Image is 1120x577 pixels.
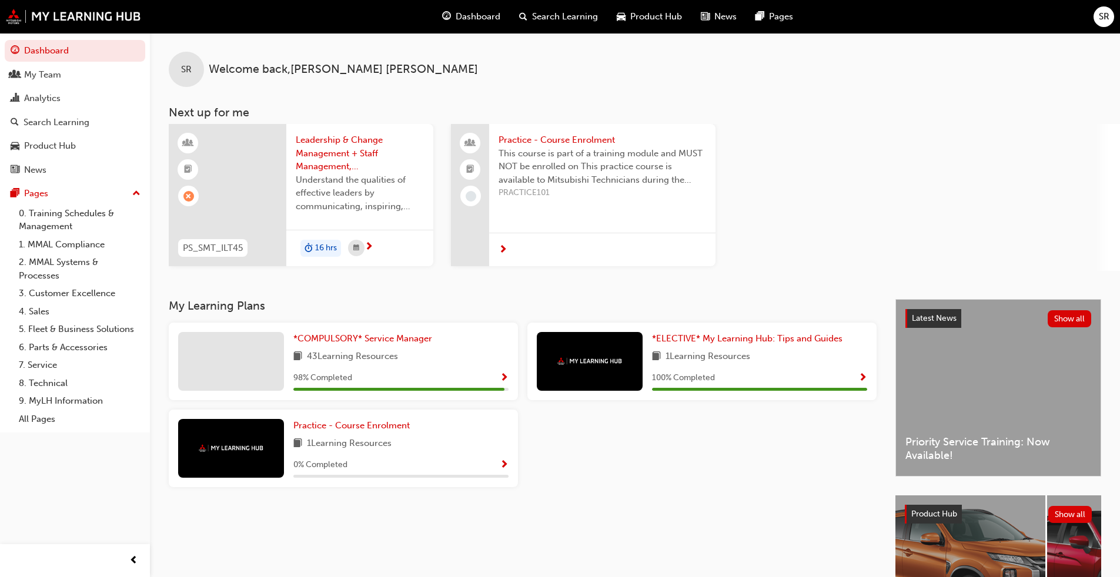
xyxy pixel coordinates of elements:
[858,373,867,384] span: Show Progress
[451,124,716,266] a: Practice - Course EnrolmentThis course is part of a training module and MUST NOT be enrolled on T...
[6,9,141,24] img: mmal
[293,350,302,364] span: book-icon
[11,118,19,128] span: search-icon
[14,236,145,254] a: 1. MMAL Compliance
[209,63,478,76] span: Welcome back , [PERSON_NAME] [PERSON_NAME]
[14,320,145,338] a: 5. Fleet & Business Solutions
[466,136,474,151] span: people-icon
[5,135,145,157] a: Product Hub
[296,133,424,173] span: Leadership & Change Management + Staff Management, Retention & Wellbeing - Face to Face Instructo...
[183,191,194,202] span: learningRecordVerb_ABSENT-icon
[510,5,607,29] a: search-iconSearch Learning
[499,245,507,256] span: next-icon
[293,437,302,451] span: book-icon
[11,93,19,104] span: chart-icon
[499,147,706,187] span: This course is part of a training module and MUST NOT be enrolled on This practice course is avai...
[5,88,145,109] a: Analytics
[499,133,706,147] span: Practice - Course Enrolment
[14,410,145,428] a: All Pages
[11,70,19,80] span: people-icon
[5,112,145,133] a: Search Learning
[305,241,313,256] span: duration-icon
[5,183,145,204] button: Pages
[5,159,145,181] a: News
[24,187,48,200] div: Pages
[11,165,19,176] span: news-icon
[129,553,138,568] span: prev-icon
[14,374,145,393] a: 8. Technical
[1048,310,1092,327] button: Show all
[14,356,145,374] a: 7. Service
[500,460,509,471] span: Show Progress
[442,9,451,24] span: guage-icon
[181,63,192,76] span: SR
[519,9,527,24] span: search-icon
[905,505,1092,524] a: Product HubShow all
[307,350,398,364] span: 43 Learning Resources
[500,373,509,384] span: Show Progress
[858,371,867,385] button: Show Progress
[630,10,682,24] span: Product Hub
[912,313,957,323] span: Latest News
[769,10,793,24] span: Pages
[24,139,76,153] div: Product Hub
[755,9,764,24] span: pages-icon
[296,173,424,213] span: Understand the qualities of effective leaders by communicating, inspiring, fostering a positive c...
[365,242,373,253] span: next-icon
[607,5,691,29] a: car-iconProduct Hub
[617,9,626,24] span: car-icon
[24,163,46,177] div: News
[14,338,145,357] a: 6. Parts & Accessories
[5,40,145,62] a: Dashboard
[456,10,500,24] span: Dashboard
[24,116,89,129] div: Search Learning
[169,124,433,266] a: PS_SMT_ILT45Leadership & Change Management + Staff Management, Retention & Wellbeing - Face to Fa...
[466,191,476,202] span: learningRecordVerb_NONE-icon
[183,241,243,255] span: PS_SMT_ILT45
[14,204,145,236] a: 0. Training Schedules & Management
[500,371,509,385] button: Show Progress
[199,444,263,452] img: mmal
[184,136,192,151] span: learningResourceType_INSTRUCTOR_LED-icon
[666,350,750,364] span: 1 Learning Resources
[466,162,474,177] span: booktick-icon
[532,10,598,24] span: Search Learning
[169,299,877,313] h3: My Learning Plans
[11,189,19,199] span: pages-icon
[24,92,61,105] div: Analytics
[293,332,437,345] a: *COMPULSORY* Service Manager
[11,141,19,152] span: car-icon
[905,309,1091,328] a: Latest NewsShow all
[11,46,19,56] span: guage-icon
[14,303,145,321] a: 4. Sales
[132,186,141,202] span: up-icon
[293,458,347,472] span: 0 % Completed
[1048,506,1092,523] button: Show all
[293,371,352,385] span: 98 % Completed
[433,5,510,29] a: guage-iconDashboard
[895,299,1101,477] a: Latest NewsShow allPriority Service Training: Now Available!
[652,371,715,385] span: 100 % Completed
[691,5,746,29] a: news-iconNews
[557,357,622,365] img: mmal
[746,5,803,29] a: pages-iconPages
[150,106,1120,119] h3: Next up for me
[500,458,509,472] button: Show Progress
[353,241,359,256] span: calendar-icon
[24,68,61,82] div: My Team
[911,509,957,519] span: Product Hub
[307,437,392,451] span: 1 Learning Resources
[14,284,145,303] a: 3. Customer Excellence
[652,332,847,345] a: *ELECTIVE* My Learning Hub: Tips and Guides
[14,392,145,410] a: 9. MyLH Information
[905,435,1091,462] span: Priority Service Training: Now Available!
[499,186,706,200] span: PRACTICE101
[293,333,432,344] span: *COMPULSORY* Service Manager
[184,162,192,177] span: booktick-icon
[5,38,145,183] button: DashboardMy TeamAnalyticsSearch LearningProduct HubNews
[701,9,710,24] span: news-icon
[315,241,337,255] span: 16 hrs
[5,64,145,86] a: My Team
